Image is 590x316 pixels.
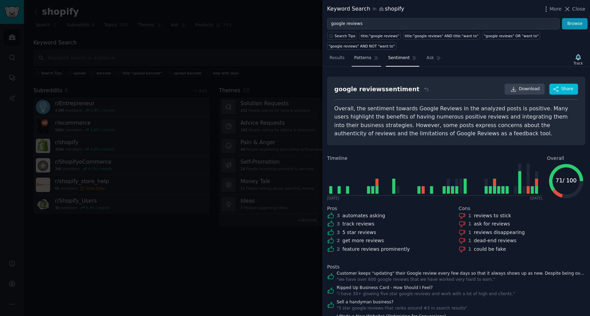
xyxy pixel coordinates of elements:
[352,53,381,67] a: Patterns
[474,229,525,236] div: reviews disappearing
[474,220,510,228] div: ask for reviews
[424,53,444,67] a: Ask
[337,291,515,297] div: " i have 30+ glowing five star google reviews and work with a lot of high end clients. "
[342,237,384,244] div: get more reviews
[359,32,401,40] a: title:"google reviews"
[329,44,395,49] div: "google reviews" AND NOT "want to"
[547,155,564,162] span: Overall
[327,18,560,30] input: Try a keyword related to your business
[474,237,516,244] div: dead-end reviews
[337,285,515,291] a: Ripped Up Business Card - How Should I Feel?
[482,32,540,40] a: "google reviews" OR "want to"
[337,277,585,283] div: " we have over 600 google reviews that we have worked very hard to earn. "
[505,84,545,95] a: Download
[337,229,340,236] div: 3
[403,32,480,40] a: title:"google reviews" AND title:"want to"
[571,52,585,67] button: Track
[484,33,538,38] div: "google reviews" OR "want to"
[550,5,562,13] span: More
[354,55,371,61] span: Patterns
[543,5,562,13] button: More
[468,246,472,253] div: 1
[327,155,348,162] span: Timeline
[468,229,472,236] div: 1
[327,205,337,212] span: Pros
[337,212,340,219] div: 3
[342,220,375,228] div: track reviews
[561,86,573,92] span: Share
[329,55,345,61] span: Results
[468,220,472,228] div: 1
[327,196,339,201] div: [DATE]
[556,177,576,184] text: 71 / 100
[337,246,340,253] div: 2
[519,86,540,92] span: Download
[474,212,511,219] div: reviews to stick
[468,237,472,244] div: 1
[342,212,385,219] div: automates asking
[327,263,340,271] span: Posts
[564,5,585,13] button: Close
[327,32,357,40] button: Search Tips
[327,5,404,13] div: Keyword Search shopify
[361,33,399,38] div: title:"google reviews"
[337,299,467,305] a: Sell a handyman business?
[572,5,585,13] span: Close
[327,53,347,67] a: Results
[337,271,585,277] a: Customer keeps "updating" their Google review every few days so that it always shows up as new. D...
[334,105,578,138] div: Overall, the sentiment towards Google Reviews in the analyzed posts is positive. Many users highl...
[388,55,410,61] span: Sentiment
[327,42,396,50] a: "google reviews" AND NOT "want to"
[562,18,588,30] button: Browse
[337,220,340,228] div: 3
[337,305,467,312] div: " 5 star google reviews that ranks around #3 in search results "
[342,229,376,236] div: 5 star reviews
[426,55,434,61] span: Ask
[405,33,478,38] div: title:"google reviews" AND title:"want to"
[574,61,583,66] div: Track
[474,246,506,253] div: could be fake
[334,85,419,94] div: google reviews sentiment
[335,33,355,38] span: Search Tips
[530,196,542,201] div: [DATE]
[386,53,419,67] a: Sentiment
[373,6,376,12] span: in
[459,205,470,212] span: Cons
[549,84,578,95] button: Share
[337,237,340,244] div: 2
[342,246,410,253] div: feature reviews prominently
[468,212,472,219] div: 1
